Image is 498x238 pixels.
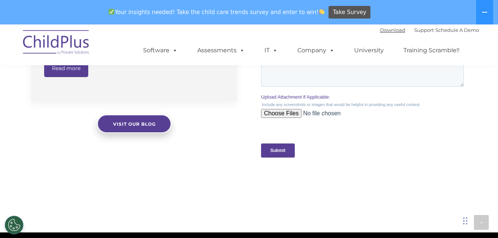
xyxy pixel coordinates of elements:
span: Phone number [103,79,135,85]
img: ✅ [109,9,114,14]
a: Company [290,43,342,58]
font: | [380,27,479,33]
a: IT [257,43,285,58]
iframe: Chat Widget [377,158,498,238]
div: Widget de chat [377,158,498,238]
a: Software [136,43,185,58]
span: Take Survey [333,6,366,19]
a: Take Survey [329,6,370,19]
a: Schedule A Demo [435,27,479,33]
a: Training Scramble!! [396,43,467,58]
a: Support [414,27,434,33]
span: Last name [103,49,126,54]
a: Assessments [190,43,252,58]
button: Cookies Settings [5,216,23,234]
span: Your insights needed! Take the child care trends survey and enter to win! [106,5,328,19]
a: University [347,43,391,58]
img: ChildPlus by Procare Solutions [19,25,93,62]
a: Visit our blog [97,115,171,133]
span: Visit our blog [113,121,155,127]
img: 👏 [319,9,324,14]
a: Download [380,27,405,33]
div: Arrastrar [463,210,468,232]
a: Read more [44,59,88,77]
